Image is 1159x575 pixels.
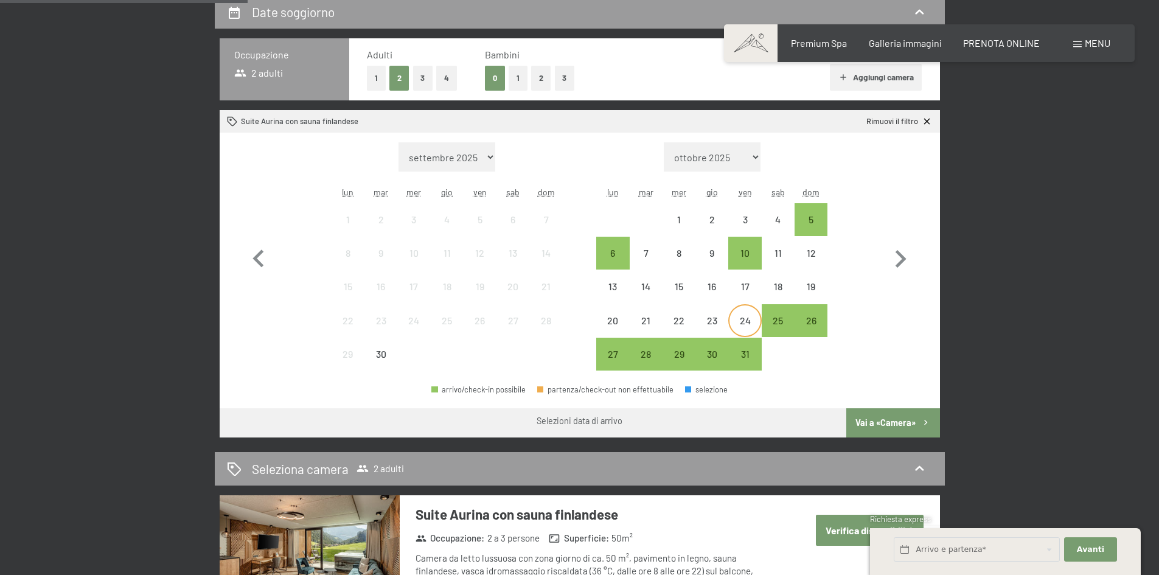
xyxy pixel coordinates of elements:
div: arrivo/check-in non effettuabile [364,237,397,270]
abbr: giovedì [441,187,453,197]
div: arrivo/check-in non effettuabile [695,203,728,236]
div: arrivo/check-in possibile [762,304,795,337]
div: arrivo/check-in non effettuabile [496,270,529,303]
div: arrivo/check-in possibile [630,338,663,371]
div: 29 [333,349,363,380]
div: Tue Oct 21 2025 [630,304,663,337]
div: 16 [697,282,727,312]
button: 2 [389,66,409,91]
div: Wed Sep 17 2025 [397,270,430,303]
div: arrivo/check-in non effettuabile [762,237,795,270]
div: 6 [498,215,528,245]
div: 5 [796,215,826,245]
div: arrivo/check-in non effettuabile [496,304,529,337]
div: Thu Oct 23 2025 [695,304,728,337]
div: arrivo/check-in non effettuabile [695,270,728,303]
div: Wed Oct 15 2025 [663,270,695,303]
div: Thu Oct 30 2025 [695,338,728,371]
div: arrivo/check-in possibile [728,338,761,371]
div: arrivo/check-in non effettuabile [596,304,629,337]
abbr: martedì [639,187,653,197]
abbr: lunedì [342,187,353,197]
div: 25 [432,316,462,346]
span: 2 adulti [234,66,284,80]
div: arrivo/check-in non effettuabile [364,338,397,371]
div: 30 [366,349,396,380]
div: 19 [796,282,826,312]
div: Sat Oct 11 2025 [762,237,795,270]
div: Tue Sep 30 2025 [364,338,397,371]
div: arrivo/check-in non effettuabile [529,304,562,337]
div: Thu Oct 16 2025 [695,270,728,303]
abbr: lunedì [607,187,619,197]
div: arrivo/check-in non effettuabile [529,270,562,303]
div: Fri Sep 12 2025 [464,237,496,270]
div: 18 [432,282,462,312]
div: 7 [631,248,661,279]
div: arrivo/check-in possibile [728,237,761,270]
div: arrivo/check-in non effettuabile [397,237,430,270]
div: Mon Oct 13 2025 [596,270,629,303]
button: 1 [367,66,386,91]
a: PRENOTA ONLINE [963,37,1040,49]
abbr: venerdì [473,187,487,197]
div: 2 [697,215,727,245]
div: Tue Oct 14 2025 [630,270,663,303]
div: Mon Sep 08 2025 [332,237,364,270]
div: 31 [729,349,760,380]
div: 3 [729,215,760,245]
div: 9 [697,248,727,279]
div: arrivo/check-in non effettuabile [332,304,364,337]
div: Wed Sep 10 2025 [397,237,430,270]
div: arrivo/check-in non effettuabile [464,237,496,270]
div: 2 [366,215,396,245]
div: Tue Sep 16 2025 [364,270,397,303]
abbr: domenica [802,187,820,197]
div: 15 [333,282,363,312]
button: Vai a «Camera» [846,408,939,437]
div: arrivo/check-in non effettuabile [728,270,761,303]
div: Sun Oct 12 2025 [795,237,827,270]
span: Richiesta express [870,514,931,524]
div: 12 [796,248,826,279]
div: 27 [498,316,528,346]
div: Thu Sep 11 2025 [431,237,464,270]
div: 26 [465,316,495,346]
abbr: mercoledì [672,187,686,197]
div: arrivo/check-in possibile [695,338,728,371]
div: Sat Sep 20 2025 [496,270,529,303]
div: arrivo/check-in non effettuabile [332,237,364,270]
div: Sun Sep 14 2025 [529,237,562,270]
div: arrivo/check-in non effettuabile [464,304,496,337]
div: arrivo/check-in non effettuabile [663,270,695,303]
div: Sun Oct 19 2025 [795,270,827,303]
div: Wed Sep 03 2025 [397,203,430,236]
div: Thu Oct 02 2025 [695,203,728,236]
div: 21 [631,316,661,346]
div: Sat Sep 06 2025 [496,203,529,236]
div: 17 [399,282,429,312]
span: Premium Spa [791,37,847,49]
div: arrivo/check-in non effettuabile [663,203,695,236]
span: Avanti [1077,544,1104,555]
abbr: venerdì [739,187,752,197]
button: 3 [555,66,575,91]
div: 14 [531,248,561,279]
abbr: sabato [506,187,520,197]
div: arrivo/check-in non effettuabile [529,237,562,270]
div: arrivo/check-in non effettuabile [431,304,464,337]
div: 28 [631,349,661,380]
div: Tue Oct 07 2025 [630,237,663,270]
div: 9 [366,248,396,279]
h2: Seleziona camera [252,460,349,478]
div: arrivo/check-in non effettuabile [397,304,430,337]
div: Fri Sep 05 2025 [464,203,496,236]
div: Selezioni data di arrivo [537,415,622,427]
div: 21 [531,282,561,312]
div: arrivo/check-in non effettuabile [795,270,827,303]
div: 10 [729,248,760,279]
div: Sun Sep 28 2025 [529,304,562,337]
div: 3 [399,215,429,245]
div: Wed Oct 29 2025 [663,338,695,371]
